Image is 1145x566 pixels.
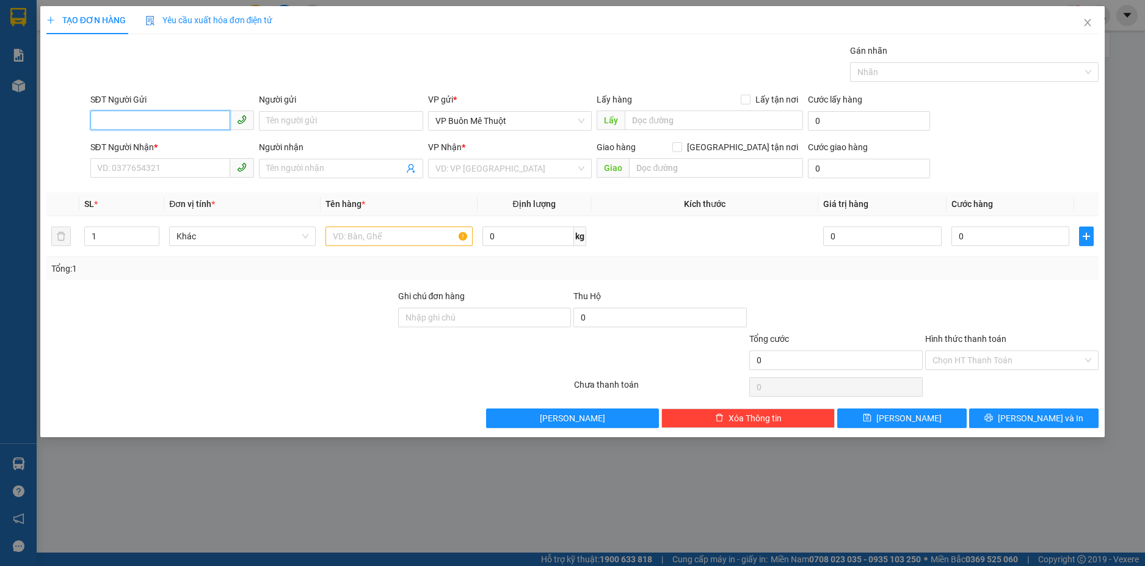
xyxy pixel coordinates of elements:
[684,199,725,209] span: Kích thước
[625,111,803,130] input: Dọc đường
[90,140,255,154] div: SĐT Người Nhận
[808,95,862,104] label: Cước lấy hàng
[259,140,423,154] div: Người nhận
[51,227,71,246] button: delete
[749,334,789,344] span: Tổng cước
[398,291,465,301] label: Ghi chú đơn hàng
[145,15,273,25] span: Yêu cầu xuất hóa đơn điện tử
[597,142,636,152] span: Giao hàng
[597,95,632,104] span: Lấy hàng
[597,158,629,178] span: Giao
[406,164,416,173] span: user-add
[398,308,572,327] input: Ghi chú đơn hàng
[808,142,868,152] label: Cước giao hàng
[1079,227,1094,246] button: plus
[486,408,660,428] button: [PERSON_NAME]
[428,93,592,106] div: VP gửi
[540,412,605,425] span: [PERSON_NAME]
[969,408,1099,428] button: printer[PERSON_NAME] và In
[837,408,967,428] button: save[PERSON_NAME]
[46,15,126,25] span: TẠO ĐƠN HÀNG
[998,412,1083,425] span: [PERSON_NAME] và In
[513,199,556,209] span: Định lượng
[808,159,929,178] input: Cước giao hàng
[325,199,365,209] span: Tên hàng
[90,93,255,106] div: SĐT Người Gửi
[682,140,803,154] span: [GEOGRAPHIC_DATA] tận nơi
[1070,6,1105,40] button: Close
[51,262,442,275] div: Tổng: 1
[176,227,308,245] span: Khác
[715,413,724,423] span: delete
[574,227,586,246] span: kg
[1080,231,1093,241] span: plus
[428,142,462,152] span: VP Nhận
[629,158,803,178] input: Dọc đường
[435,112,585,130] span: VP Buôn Mê Thuột
[876,412,942,425] span: [PERSON_NAME]
[46,16,55,24] span: plus
[237,162,247,172] span: phone
[808,111,929,131] input: Cước lấy hàng
[984,413,993,423] span: printer
[597,111,625,130] span: Lấy
[729,412,782,425] span: Xóa Thông tin
[237,115,247,125] span: phone
[1083,18,1092,27] span: close
[259,93,423,106] div: Người gửi
[751,93,803,106] span: Lấy tận nơi
[823,227,942,246] input: 0
[573,291,601,301] span: Thu Hộ
[325,227,472,246] input: VD: Bàn, Ghế
[573,378,749,399] div: Chưa thanh toán
[863,413,871,423] span: save
[169,199,215,209] span: Đơn vị tính
[951,199,993,209] span: Cước hàng
[850,46,887,56] label: Gán nhãn
[84,199,94,209] span: SL
[925,334,1006,344] label: Hình thức thanh toán
[145,16,155,26] img: icon
[823,199,868,209] span: Giá trị hàng
[661,408,835,428] button: deleteXóa Thông tin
